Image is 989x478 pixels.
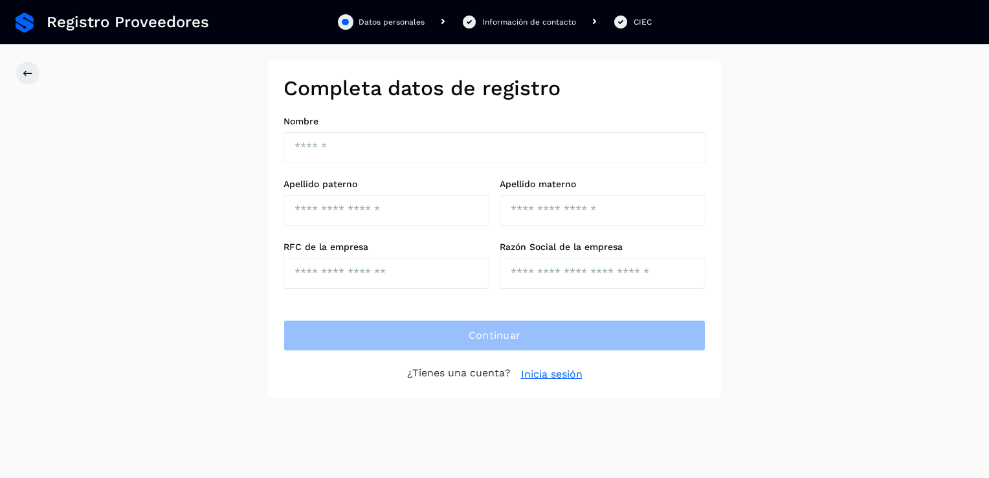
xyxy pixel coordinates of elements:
div: Información de contacto [482,16,576,28]
span: Continuar [469,328,521,343]
label: Razón Social de la empresa [500,242,706,253]
label: Apellido paterno [283,179,489,190]
div: CIEC [634,16,652,28]
h2: Completa datos de registro [283,76,706,100]
span: Registro Proveedores [47,13,209,32]
label: RFC de la empresa [283,242,489,253]
a: Inicia sesión [521,367,583,382]
div: Datos personales [359,16,425,28]
label: Nombre [283,116,706,127]
button: Continuar [283,320,706,351]
p: ¿Tienes una cuenta? [407,367,511,382]
label: Apellido materno [500,179,706,190]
